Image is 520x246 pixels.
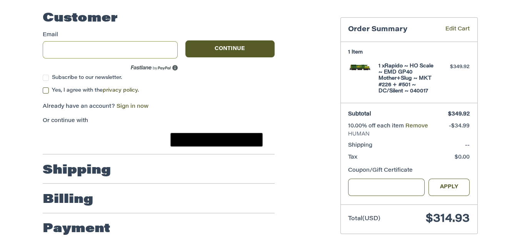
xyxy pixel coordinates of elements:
[348,131,470,138] span: HUMAN
[117,104,148,109] a: Sign in now
[428,179,470,196] button: Apply
[348,124,405,129] span: 10.00% off each item
[405,124,428,129] a: Remove
[52,88,139,93] span: Yes, I agree with the .
[348,25,434,34] h3: Order Summary
[40,133,98,147] iframe: PayPal-paypal
[43,163,111,178] h2: Shipping
[348,143,372,148] span: Shipping
[348,112,371,117] span: Subtotal
[448,112,470,117] span: $349.92
[43,11,118,26] h2: Customer
[455,155,470,160] span: $0.00
[103,88,138,93] a: privacy policy
[378,63,437,94] h4: 1 x Rapido ~ HO Scale ~ EMD GP40 Mother+Slug ~ MKT #226 + #501 ~ DC/Silent ~ 040017
[43,192,93,208] h2: Billing
[348,179,425,196] input: Gift Certificate or Coupon Code
[348,167,470,175] div: Coupon/Gift Certificate
[348,216,380,222] span: Total (USD)
[185,40,275,57] button: Continue
[465,143,470,148] span: --
[52,75,122,80] span: Subscribe to our newsletter.
[170,133,263,147] button: Google Pay
[43,103,275,111] p: Already have an account?
[43,117,275,125] p: Or continue with
[348,155,357,160] span: Tax
[105,133,163,147] iframe: PayPal-paylater
[43,31,178,39] label: Email
[449,124,470,129] span: -$34.99
[426,213,470,225] span: $314.93
[434,25,470,34] a: Edit Cart
[43,221,110,237] h2: Payment
[439,63,470,71] div: $349.92
[348,49,470,55] h3: 1 Item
